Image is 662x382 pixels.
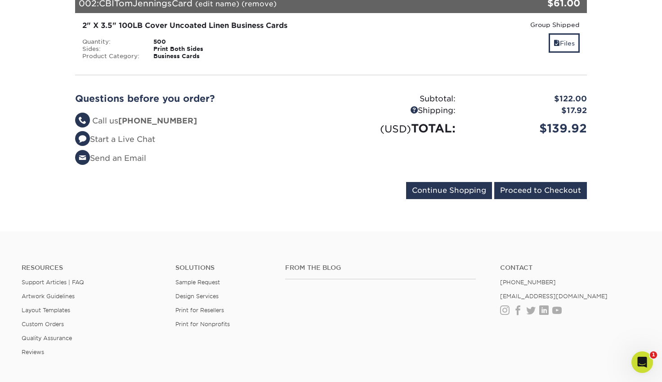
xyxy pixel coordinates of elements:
a: Quality Assurance [22,335,72,341]
a: Send an Email [75,154,146,163]
a: Layout Templates [22,307,70,314]
h4: From the Blog [285,264,476,272]
div: 2" X 3.5" 100LB Cover Uncoated Linen Business Cards [82,20,409,31]
input: Continue Shopping [406,182,492,199]
iframe: Google Customer Reviews [2,355,76,379]
a: [PHONE_NUMBER] [500,279,556,286]
iframe: Intercom live chat [631,351,653,373]
h4: Resources [22,264,162,272]
a: Custom Orders [22,321,64,327]
div: Group Shipped [423,20,580,29]
span: files [554,40,560,47]
li: Call us [75,115,324,127]
a: Print for Resellers [175,307,224,314]
strong: [PHONE_NUMBER] [118,116,197,125]
div: Subtotal: [331,93,462,105]
div: Quantity: [76,38,147,45]
a: Artwork Guidelines [22,293,75,300]
a: Design Services [175,293,219,300]
a: Sample Request [175,279,220,286]
a: [EMAIL_ADDRESS][DOMAIN_NAME] [500,293,608,300]
a: Contact [500,264,640,272]
h2: Questions before you order? [75,93,324,104]
div: Product Category: [76,53,147,60]
div: $17.92 [462,105,594,117]
a: Support Articles | FAQ [22,279,84,286]
div: $139.92 [462,120,594,137]
div: Sides: [76,45,147,53]
a: Start a Live Chat [75,135,155,144]
a: Reviews [22,349,44,355]
div: Shipping: [331,105,462,117]
div: Business Cards [147,53,246,60]
h4: Solutions [175,264,272,272]
span: 1 [650,351,657,359]
a: Print for Nonprofits [175,321,230,327]
input: Proceed to Checkout [494,182,587,199]
div: 500 [147,38,246,45]
div: TOTAL: [331,120,462,137]
div: Print Both Sides [147,45,246,53]
div: $122.00 [462,93,594,105]
a: Files [549,33,580,53]
small: (USD) [380,123,411,135]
